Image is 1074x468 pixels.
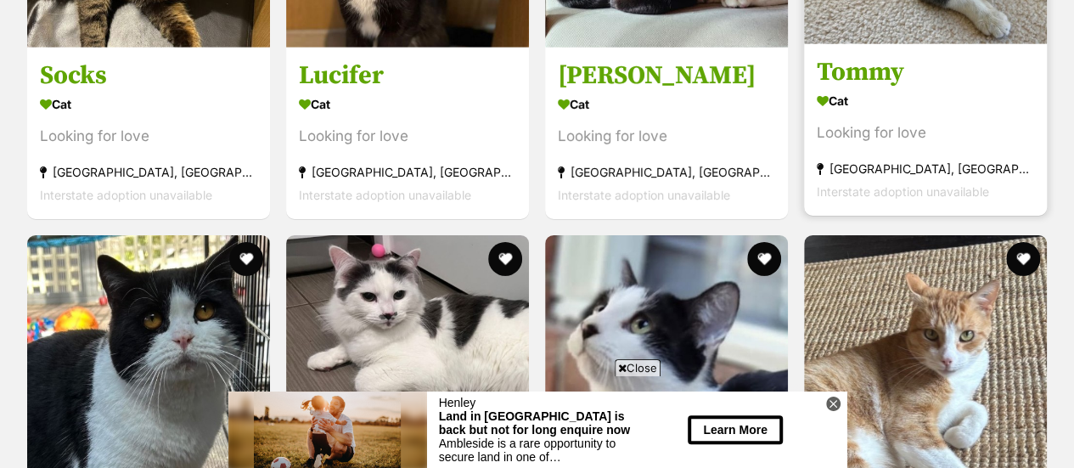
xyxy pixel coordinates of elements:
div: [GEOGRAPHIC_DATA], [GEOGRAPHIC_DATA] [40,161,257,183]
button: favourite [1006,242,1040,276]
span: Interstate adoption unavailable [299,188,471,202]
div: Cat [558,92,775,116]
div: [GEOGRAPHIC_DATA], [GEOGRAPHIC_DATA] [817,157,1034,180]
button: favourite [229,242,263,276]
div: Looking for love [558,125,775,148]
span: Interstate adoption unavailable [817,184,989,199]
a: Socks Cat Looking for love [GEOGRAPHIC_DATA], [GEOGRAPHIC_DATA] Interstate adoption unavailable f... [27,47,270,219]
div: Looking for love [40,125,257,148]
div: Cat [40,92,257,116]
div: Looking for love [299,125,516,148]
button: favourite [488,242,522,276]
div: Looking for love [817,121,1034,144]
button: favourite [747,242,781,276]
a: Lucifer Cat Looking for love [GEOGRAPHIC_DATA], [GEOGRAPHIC_DATA] Interstate adoption unavailable... [286,47,529,219]
iframe: Advertisement [228,383,846,460]
h3: Lucifer [299,59,516,92]
div: Cat [299,92,516,116]
span: Interstate adoption unavailable [558,188,730,202]
div: [GEOGRAPHIC_DATA], [GEOGRAPHIC_DATA] [299,161,516,183]
div: [GEOGRAPHIC_DATA], [GEOGRAPHIC_DATA] [558,161,775,183]
div: Cat [817,88,1034,113]
a: [PERSON_NAME] Cat Looking for love [GEOGRAPHIC_DATA], [GEOGRAPHIC_DATA] Interstate adoption unava... [545,47,788,219]
h3: Tommy [817,56,1034,88]
span: Close [615,359,661,376]
span: Interstate adoption unavailable [40,188,212,202]
a: Tommy Cat Looking for love [GEOGRAPHIC_DATA], [GEOGRAPHIC_DATA] Interstate adoption unavailable f... [804,43,1047,216]
h3: [PERSON_NAME] [558,59,775,92]
h3: Socks [40,59,257,92]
